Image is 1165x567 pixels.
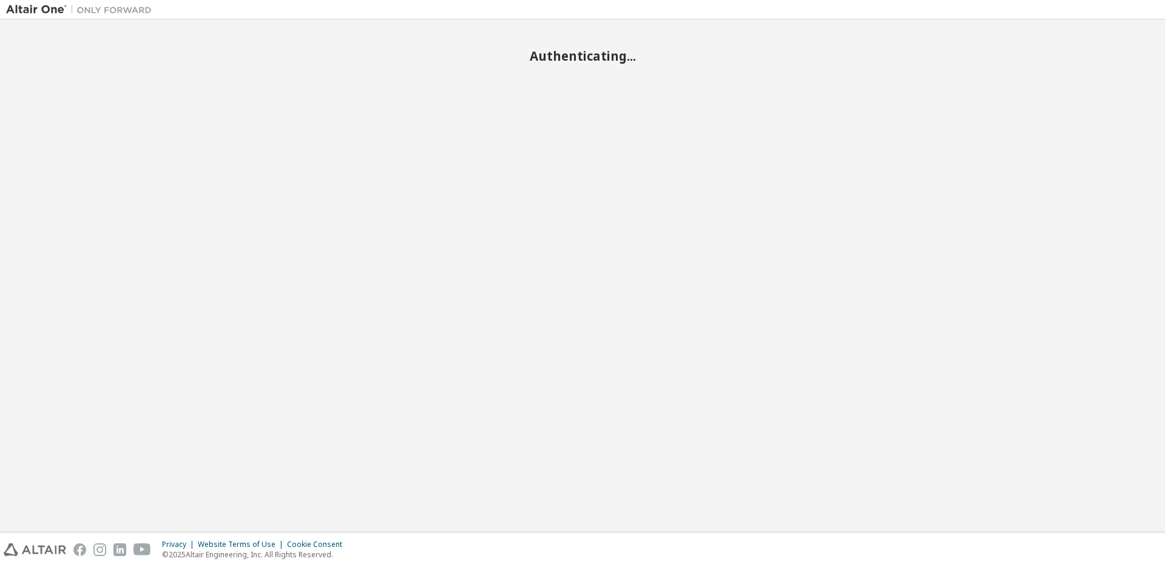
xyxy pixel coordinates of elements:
[162,549,349,560] p: © 2025 Altair Engineering, Inc. All Rights Reserved.
[4,543,66,556] img: altair_logo.svg
[6,4,158,16] img: Altair One
[133,543,151,556] img: youtube.svg
[198,540,287,549] div: Website Terms of Use
[162,540,198,549] div: Privacy
[287,540,349,549] div: Cookie Consent
[73,543,86,556] img: facebook.svg
[6,48,1159,64] h2: Authenticating...
[93,543,106,556] img: instagram.svg
[113,543,126,556] img: linkedin.svg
